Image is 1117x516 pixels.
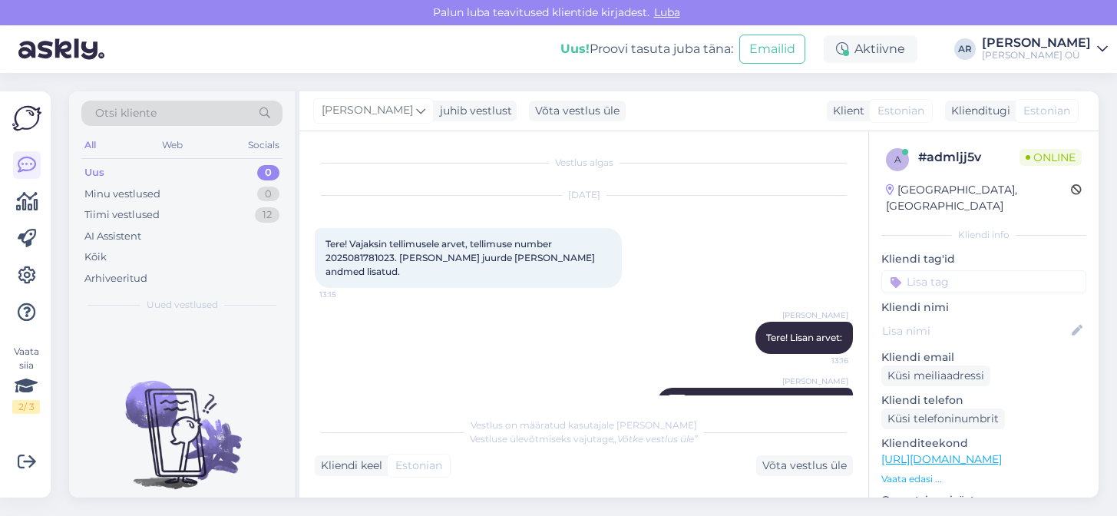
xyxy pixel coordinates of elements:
[756,455,853,476] div: Võta vestlus üle
[560,41,590,56] b: Uus!
[315,188,853,202] div: [DATE]
[739,35,805,64] button: Emailid
[877,103,924,119] span: Estonian
[147,298,218,312] span: Uued vestlused
[84,207,160,223] div: Tiimi vestlused
[881,492,1086,508] p: Operatsioonisüsteem
[766,332,842,343] span: Tere! Lisan arvet:
[84,187,160,202] div: Minu vestlused
[84,229,141,244] div: AI Assistent
[657,388,853,421] a: [PERSON_NAME]Arve-saateleht 4252541.pdf13:16
[159,135,186,155] div: Web
[982,49,1091,61] div: [PERSON_NAME] OÜ
[319,289,377,300] span: 13:15
[69,353,295,491] img: No chats
[470,433,698,445] span: Vestluse ülevõtmiseks vajutage
[257,187,279,202] div: 0
[954,38,976,60] div: AR
[257,165,279,180] div: 0
[982,37,1091,49] div: [PERSON_NAME]
[894,154,901,165] span: a
[529,101,626,121] div: Võta vestlus üle
[881,251,1086,267] p: Kliendi tag'id
[315,156,853,170] div: Vestlus algas
[881,408,1005,429] div: Küsi telefoninumbrit
[982,37,1108,61] a: [PERSON_NAME][PERSON_NAME] OÜ
[84,165,104,180] div: Uus
[613,433,698,445] i: „Võtke vestlus üle”
[326,238,597,277] span: Tere! Vajaksin tellimusele arvet, tellimuse number 2025081781023. [PERSON_NAME] juurde [PERSON_NA...
[881,392,1086,408] p: Kliendi telefon
[322,102,413,119] span: [PERSON_NAME]
[882,322,1069,339] input: Lisa nimi
[84,250,107,265] div: Kõik
[81,135,99,155] div: All
[12,345,40,414] div: Vaata siia
[434,103,512,119] div: juhib vestlust
[12,104,41,133] img: Askly Logo
[1023,103,1070,119] span: Estonian
[255,207,279,223] div: 12
[881,452,1002,466] a: [URL][DOMAIN_NAME]
[886,182,1071,214] div: [GEOGRAPHIC_DATA], [GEOGRAPHIC_DATA]
[95,105,157,121] span: Otsi kliente
[649,5,685,19] span: Luba
[881,349,1086,365] p: Kliendi email
[881,365,990,386] div: Küsi meiliaadressi
[12,400,40,414] div: 2 / 3
[827,103,864,119] div: Klient
[84,271,147,286] div: Arhiveeritud
[1020,149,1082,166] span: Online
[824,35,917,63] div: Aktiivne
[881,299,1086,316] p: Kliendi nimi
[791,355,848,366] span: 13:16
[881,270,1086,293] input: Lisa tag
[245,135,283,155] div: Socials
[918,148,1020,167] div: # admljj5v
[881,435,1086,451] p: Klienditeekond
[395,458,442,474] span: Estonian
[471,419,697,431] span: Vestlus on määratud kasutajale [PERSON_NAME]
[881,472,1086,486] p: Vaata edasi ...
[945,103,1010,119] div: Klienditugi
[692,395,817,414] span: Arve-saateleht 4252541.pdf
[315,458,382,474] div: Kliendi keel
[782,309,848,321] span: [PERSON_NAME]
[881,228,1086,242] div: Kliendi info
[782,375,848,387] span: [PERSON_NAME]
[560,40,733,58] div: Proovi tasuta juba täna:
